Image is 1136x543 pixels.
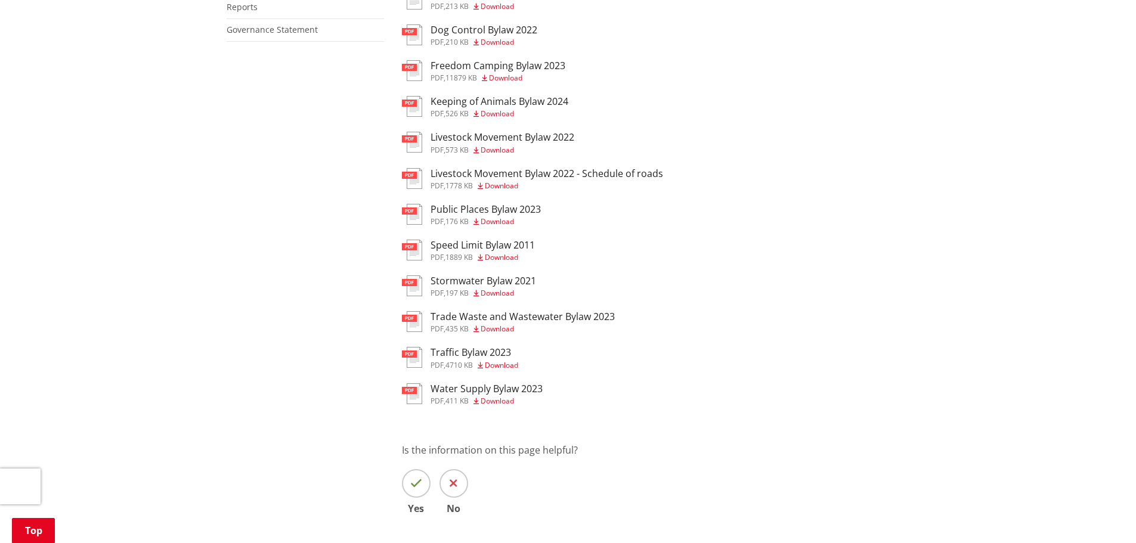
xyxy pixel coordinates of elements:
[445,288,469,298] span: 197 KB
[431,311,615,322] h3: Trade Waste and Wastewater Bylaw 2023
[402,204,422,225] img: document-pdf.svg
[431,254,535,261] div: ,
[402,240,535,261] a: Speed Limit Bylaw 2011 pdf,1889 KB Download
[431,360,444,370] span: pdf
[431,75,565,82] div: ,
[431,145,444,155] span: pdf
[402,311,615,333] a: Trade Waste and Wastewater Bylaw 2023 pdf,435 KB Download
[402,504,431,513] span: Yes
[431,252,444,262] span: pdf
[402,60,565,82] a: Freedom Camping Bylaw 2023 pdf,11879 KB Download
[402,132,422,153] img: document-pdf.svg
[402,168,663,190] a: Livestock Movement Bylaw 2022 - Schedule of roads pdf,1778 KB Download
[489,73,522,83] span: Download
[439,504,468,513] span: No
[485,252,518,262] span: Download
[402,96,568,117] a: Keeping of Animals Bylaw 2024 pdf,526 KB Download
[445,396,469,406] span: 411 KB
[445,37,469,47] span: 210 KB
[445,181,473,191] span: 1778 KB
[481,108,514,119] span: Download
[431,324,444,334] span: pdf
[445,108,469,119] span: 526 KB
[431,110,568,117] div: ,
[402,60,422,81] img: document-pdf.svg
[1081,493,1124,536] iframe: Messenger Launcher
[431,362,518,369] div: ,
[431,275,536,287] h3: Stormwater Bylaw 2021
[431,37,444,47] span: pdf
[445,252,473,262] span: 1889 KB
[431,1,444,11] span: pdf
[431,218,541,225] div: ,
[445,216,469,226] span: 176 KB
[431,182,663,190] div: ,
[431,240,535,251] h3: Speed Limit Bylaw 2011
[431,108,444,119] span: pdf
[431,39,537,46] div: ,
[431,288,444,298] span: pdf
[445,145,469,155] span: 573 KB
[445,1,469,11] span: 213 KB
[402,347,518,368] a: Traffic Bylaw 2023 pdf,4710 KB Download
[445,324,469,334] span: 435 KB
[431,383,543,395] h3: Water Supply Bylaw 2023
[431,147,574,154] div: ,
[402,24,422,45] img: document-pdf.svg
[402,443,910,457] p: Is the information on this page helpful?
[402,275,536,297] a: Stormwater Bylaw 2021 pdf,197 KB Download
[481,37,514,47] span: Download
[431,60,565,72] h3: Freedom Camping Bylaw 2023
[402,275,422,296] img: document-pdf.svg
[402,240,422,260] img: document-pdf.svg
[402,383,543,405] a: Water Supply Bylaw 2023 pdf,411 KB Download
[431,204,541,215] h3: Public Places Bylaw 2023
[431,398,543,405] div: ,
[481,396,514,406] span: Download
[402,168,422,189] img: document-pdf.svg
[402,132,574,153] a: Livestock Movement Bylaw 2022 pdf,573 KB Download
[402,311,422,332] img: document-pdf.svg
[402,96,422,117] img: document-pdf.svg
[481,145,514,155] span: Download
[485,181,518,191] span: Download
[481,1,514,11] span: Download
[481,288,514,298] span: Download
[481,216,514,226] span: Download
[227,24,318,35] a: Governance Statement
[431,396,444,406] span: pdf
[445,360,473,370] span: 4710 KB
[402,24,537,46] a: Dog Control Bylaw 2022 pdf,210 KB Download
[445,73,477,83] span: 11879 KB
[431,347,518,358] h3: Traffic Bylaw 2023
[431,73,444,83] span: pdf
[431,168,663,179] h3: Livestock Movement Bylaw 2022 - Schedule of roads
[12,518,55,543] a: Top
[402,383,422,404] img: document-pdf.svg
[431,325,615,333] div: ,
[431,132,574,143] h3: Livestock Movement Bylaw 2022
[227,1,258,13] a: Reports
[431,181,444,191] span: pdf
[431,216,444,226] span: pdf
[402,204,541,225] a: Public Places Bylaw 2023 pdf,176 KB Download
[431,290,536,297] div: ,
[431,96,568,107] h3: Keeping of Animals Bylaw 2024
[402,347,422,368] img: document-pdf.svg
[431,24,537,36] h3: Dog Control Bylaw 2022
[485,360,518,370] span: Download
[481,324,514,334] span: Download
[431,3,534,10] div: ,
